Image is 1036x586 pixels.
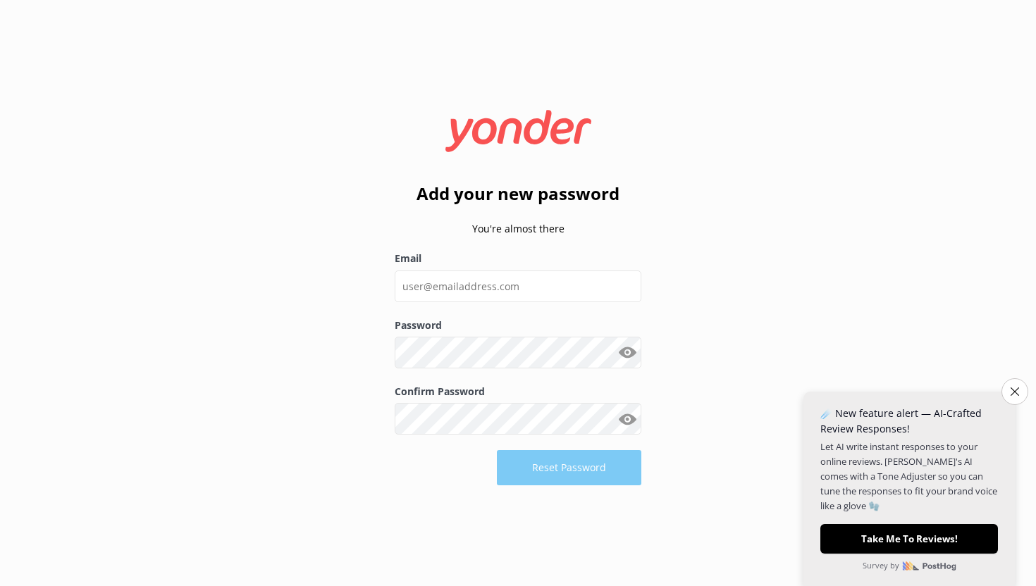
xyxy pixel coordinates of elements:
h2: Add your new password [395,180,641,207]
label: Email [395,251,641,266]
label: Confirm Password [395,384,641,399]
label: Password [395,318,641,333]
input: user@emailaddress.com [395,270,641,302]
p: You're almost there [395,221,641,237]
button: Show password [613,405,641,433]
button: Show password [613,339,641,367]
